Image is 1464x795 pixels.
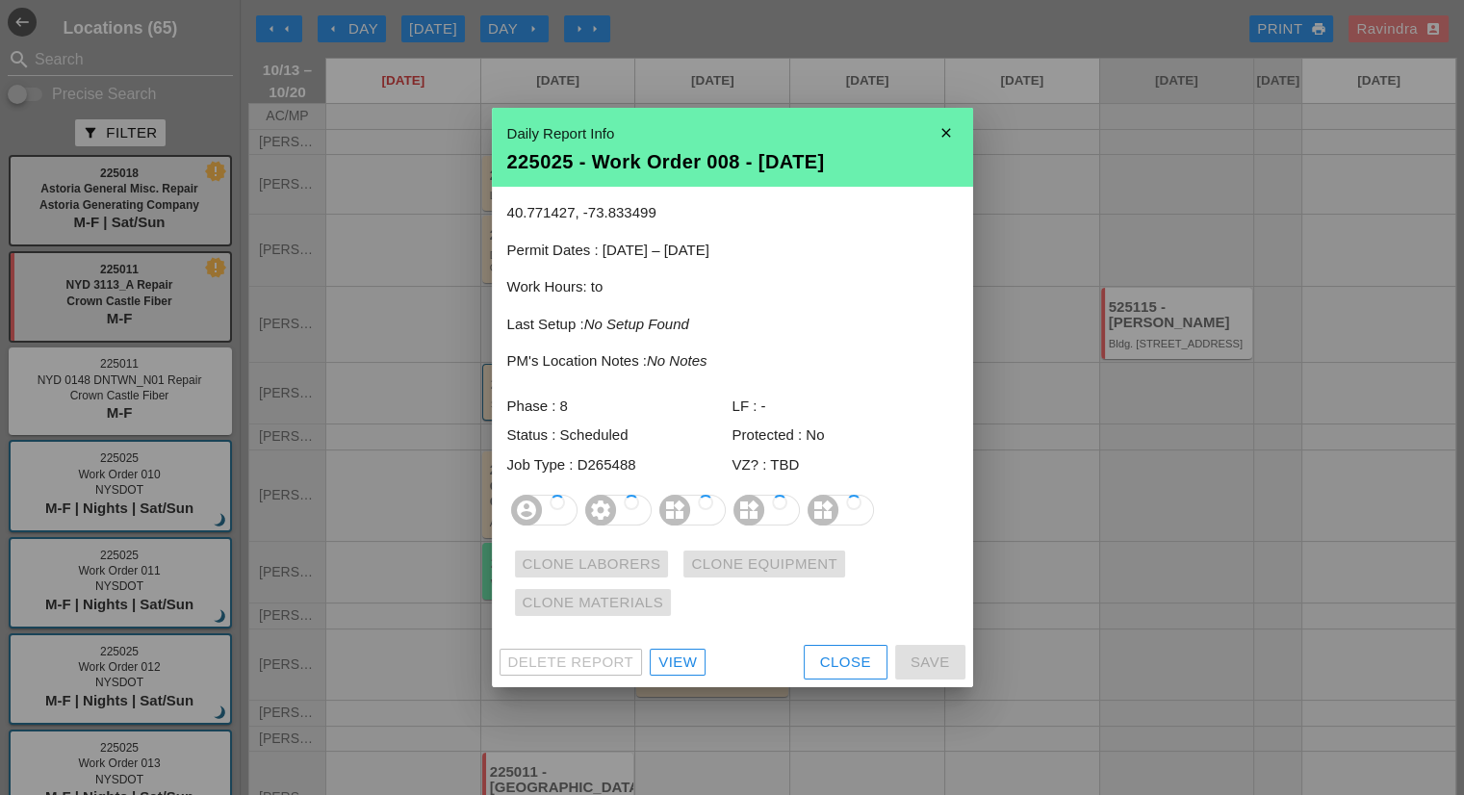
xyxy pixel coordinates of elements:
[585,495,616,526] i: settings
[820,652,871,674] div: Close
[507,123,958,145] div: Daily Report Info
[507,424,732,447] div: Status : Scheduled
[507,202,958,224] p: 40.771427, -73.833499
[511,495,542,526] i: account_circle
[808,495,838,526] i: widgets
[507,396,732,418] div: Phase : 8
[804,645,887,680] button: Close
[507,276,958,298] p: Work Hours: to
[507,454,732,476] div: Job Type : D265488
[507,350,958,372] p: PM's Location Notes :
[732,396,958,418] div: LF : -
[584,316,689,332] i: No Setup Found
[507,240,958,262] p: Permit Dates : [DATE] – [DATE]
[647,352,707,369] i: No Notes
[732,454,958,476] div: VZ? : TBD
[658,652,697,674] div: View
[507,314,958,336] p: Last Setup :
[650,649,706,676] a: View
[732,424,958,447] div: Protected : No
[733,495,764,526] i: widgets
[659,495,690,526] i: widgets
[507,152,958,171] div: 225025 - Work Order 008 - [DATE]
[927,114,965,152] i: close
